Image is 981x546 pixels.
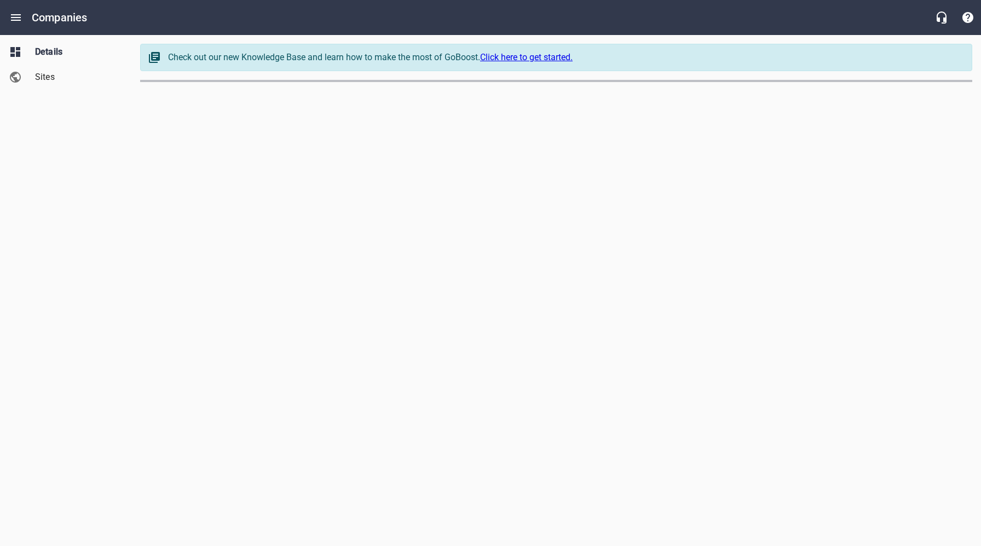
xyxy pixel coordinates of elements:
[35,71,118,84] span: Sites
[168,51,961,64] div: Check out our new Knowledge Base and learn how to make the most of GoBoost.
[35,45,118,59] span: Details
[3,4,29,31] button: Open drawer
[928,4,955,31] button: Live Chat
[955,4,981,31] button: Support Portal
[480,52,573,62] a: Click here to get started.
[32,9,87,26] h6: Companies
